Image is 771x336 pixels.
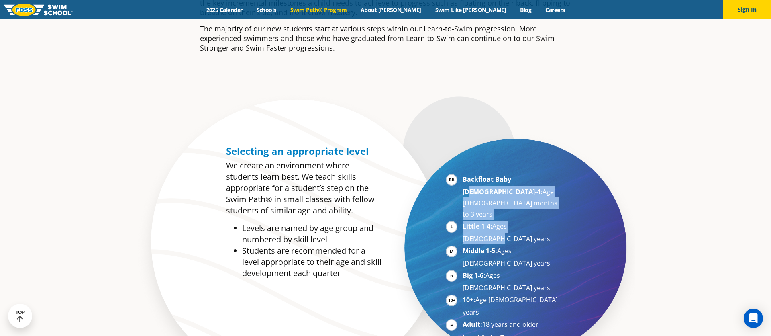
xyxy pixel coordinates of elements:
[226,144,369,158] span: Selecting an appropriate level
[463,222,492,231] strong: Little 1-4:
[226,160,381,216] p: We create an environment where students learn best. We teach skills appropriate for a student’s s...
[463,174,561,220] li: Age [DEMOGRAPHIC_DATA] months to 3 years
[4,4,73,16] img: FOSS Swim School Logo
[354,6,428,14] a: About [PERSON_NAME]
[199,6,249,14] a: 2025 Calendar
[242,223,381,245] li: Levels are named by age group and numbered by skill level
[463,246,497,255] strong: Middle 1-5:
[283,6,353,14] a: Swim Path® Program
[463,271,485,280] strong: Big 1-6:
[463,270,561,293] li: Ages [DEMOGRAPHIC_DATA] years
[463,245,561,269] li: Ages [DEMOGRAPHIC_DATA] years
[463,294,561,318] li: Age [DEMOGRAPHIC_DATA] years
[463,175,543,196] strong: Backfloat Baby [DEMOGRAPHIC_DATA]-4:
[538,6,572,14] a: Careers
[463,295,475,304] strong: 10+:
[513,6,538,14] a: Blog
[242,245,381,279] li: Students are recommended for a level appropriate to their age and skill development each quarter
[463,221,561,244] li: Ages [DEMOGRAPHIC_DATA] years
[249,6,283,14] a: Schools
[428,6,513,14] a: Swim Like [PERSON_NAME]
[463,320,482,329] strong: Adult:
[200,24,571,53] p: The majority of our new students start at various steps within our Learn-to-Swim progression. Mor...
[16,310,25,322] div: TOP
[463,319,561,331] li: 18 years and older
[744,309,763,328] div: Open Intercom Messenger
